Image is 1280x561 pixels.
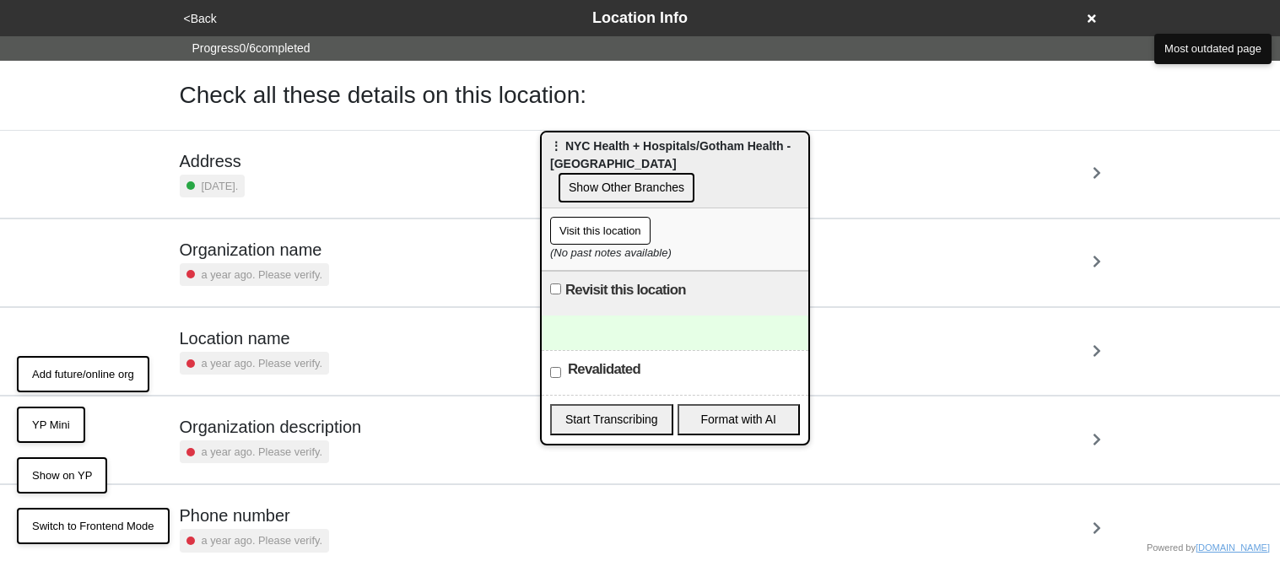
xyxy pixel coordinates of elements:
[542,132,808,208] div: ⋮ NYC Health + Hospitals/Gotham Health - [GEOGRAPHIC_DATA]
[678,404,801,435] button: Format with AI
[180,505,329,526] h5: Phone number
[559,173,694,202] button: Show Other Branches
[202,178,239,194] small: [DATE].
[17,356,149,393] button: Add future/online org
[180,328,329,348] h5: Location name
[1154,34,1272,64] button: Most outdated page
[565,280,686,300] label: Revisit this location
[17,508,170,545] button: Switch to Frontend Mode
[192,40,311,57] span: Progress 0 / 6 completed
[202,267,322,283] small: a year ago. Please verify.
[550,246,672,259] i: (No past notes available)
[202,355,322,371] small: a year ago. Please verify.
[180,417,362,437] h5: Organization description
[17,457,107,494] button: Show on YP
[180,81,587,110] h1: Check all these details on this location:
[202,532,322,548] small: a year ago. Please verify.
[179,9,222,29] button: <Back
[202,444,322,460] small: a year ago. Please verify.
[592,9,688,26] span: Location Info
[568,359,640,380] label: Revalidated
[180,240,329,260] h5: Organization name
[1196,542,1270,553] a: [DOMAIN_NAME]
[550,404,673,435] button: Start Transcribing
[17,407,85,444] button: YP Mini
[1147,541,1270,555] div: Powered by
[550,217,651,245] button: Visit this location
[180,151,246,171] h5: Address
